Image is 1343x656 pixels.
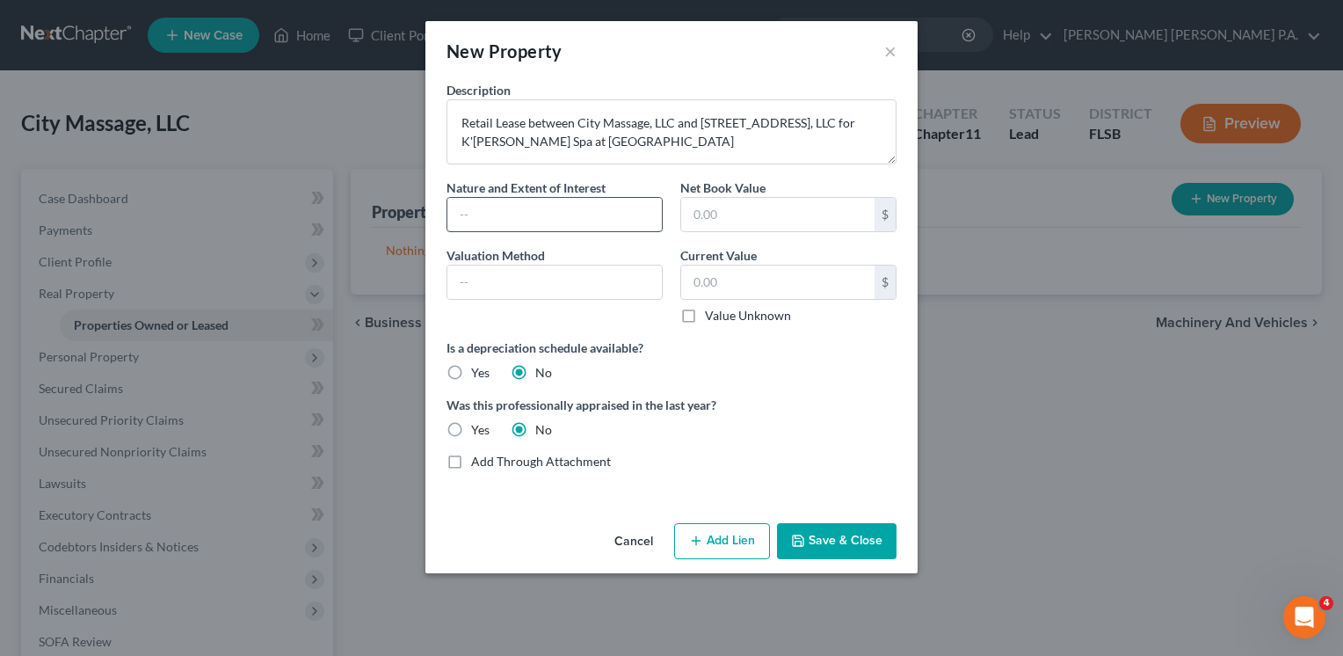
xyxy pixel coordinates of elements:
[705,307,791,324] label: Value Unknown
[446,339,897,357] label: Is a depreciation schedule available?
[471,364,490,382] label: Yes
[777,523,897,560] button: Save & Close
[447,198,662,231] input: --
[600,525,667,560] button: Cancel
[447,266,662,299] input: --
[884,40,897,62] button: ×
[1319,596,1333,610] span: 4
[446,396,897,414] label: Was this professionally appraised in the last year?
[680,179,766,197] label: Net Book Value
[875,266,896,299] div: $
[446,81,511,99] label: Description
[535,364,552,382] label: No
[681,198,875,231] input: 0.00
[471,421,490,439] label: Yes
[535,421,552,439] label: No
[680,246,757,265] label: Current Value
[471,453,611,470] label: Add Through Attachment
[446,179,606,197] label: Nature and Extent of Interest
[1283,596,1325,638] iframe: Intercom live chat
[681,266,875,299] input: 0.00
[446,246,545,265] label: Valuation Method
[674,523,770,560] button: Add Lien
[875,198,896,231] div: $
[446,39,563,63] div: New Property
